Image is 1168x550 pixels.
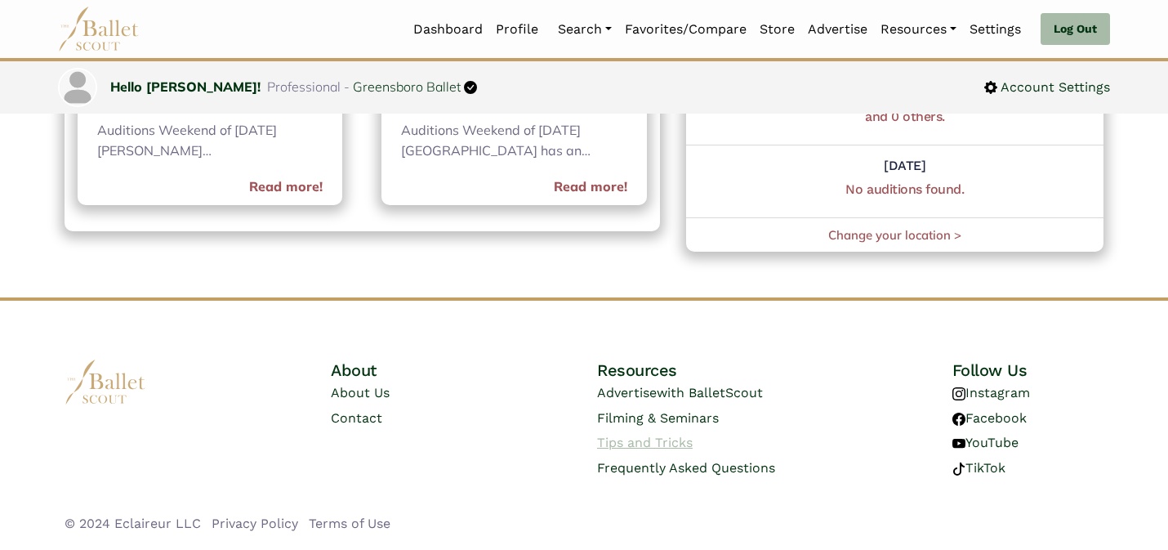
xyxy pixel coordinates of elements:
[756,109,1054,126] h5: and 0 others.
[597,385,763,400] a: Advertisewith BalletScout
[65,360,146,405] img: logo
[753,12,801,47] a: Store
[952,437,965,450] img: youtube logo
[828,227,961,243] a: Change your location >
[60,69,96,105] img: profile picture
[1041,13,1110,46] a: Log Out
[407,12,489,47] a: Dashboard
[756,181,1054,199] h5: No auditions found.
[110,78,261,95] a: Hello [PERSON_NAME]!
[984,77,1110,98] a: Account Settings
[963,12,1028,47] a: Settings
[249,177,323,198] a: Read more!
[952,463,965,476] img: tiktok logo
[309,516,390,531] a: Terms of Use
[597,410,719,426] a: Filming & Seminars
[597,360,837,381] h4: Resources
[353,78,461,95] a: Greensboro Ballet
[997,77,1110,98] span: Account Settings
[874,12,963,47] a: Resources
[756,158,1054,175] h5: [DATE]
[952,413,965,426] img: facebook logo
[331,385,390,400] a: About Us
[952,410,1027,426] a: Facebook
[952,385,1030,400] a: Instagram
[65,513,201,534] li: © 2024 Eclaireur LLC
[401,120,626,165] div: Auditions Weekend of [DATE] [GEOGRAPHIC_DATA] has an audition for admittance into the Dance Depar...
[801,12,874,47] a: Advertise
[267,78,341,95] span: Professional
[952,360,1103,381] h4: Follow Us
[597,435,693,450] a: Tips and Tricks
[952,387,965,400] img: instagram logo
[489,12,545,47] a: Profile
[952,460,1005,476] a: TikTok
[551,12,618,47] a: Search
[212,516,298,531] a: Privacy Policy
[952,435,1019,450] a: YouTube
[331,410,382,426] a: Contact
[331,360,482,381] h4: About
[344,78,350,95] span: -
[657,385,763,400] span: with BalletScout
[618,12,753,47] a: Favorites/Compare
[554,177,627,198] a: Read more!
[97,120,323,165] div: Auditions Weekend of [DATE] [PERSON_NAME][GEOGRAPHIC_DATA] has an audition for admittance to the ...
[597,460,775,476] a: Frequently Asked Questions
